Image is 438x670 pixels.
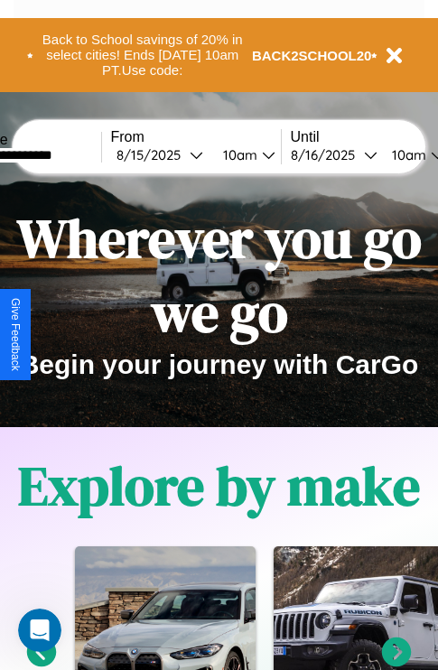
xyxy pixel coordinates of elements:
[18,609,61,652] iframe: Intercom live chat
[214,146,262,163] div: 10am
[18,449,420,523] h1: Explore by make
[252,48,372,63] b: BACK2SCHOOL20
[291,146,364,163] div: 8 / 16 / 2025
[116,146,190,163] div: 8 / 15 / 2025
[111,129,281,145] label: From
[33,27,252,83] button: Back to School savings of 20% in select cities! Ends [DATE] 10am PT.Use code:
[383,146,431,163] div: 10am
[111,145,209,164] button: 8/15/2025
[9,298,22,371] div: Give Feedback
[209,145,281,164] button: 10am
